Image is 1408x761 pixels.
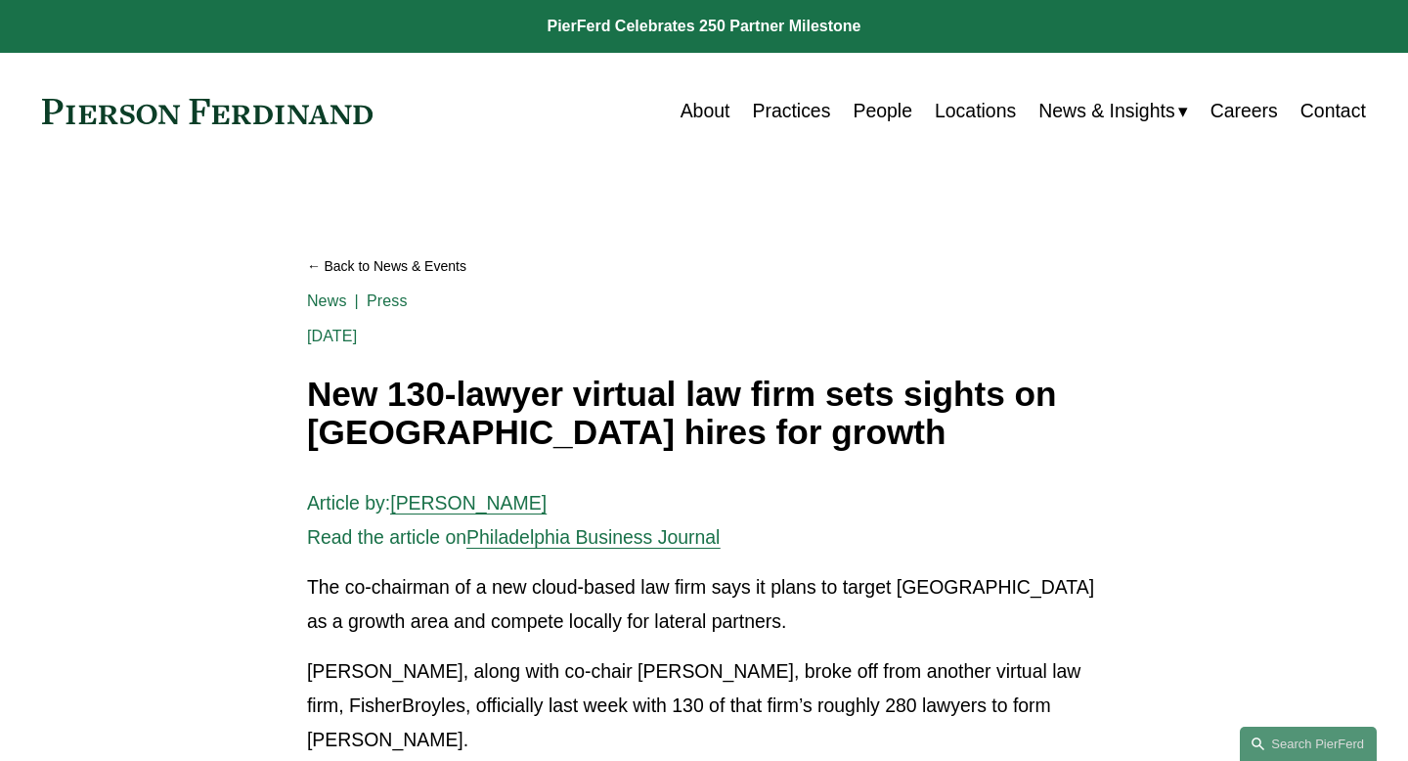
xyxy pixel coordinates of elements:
a: folder dropdown [1038,92,1187,130]
a: Back to News & Events [307,249,1101,284]
a: Search this site [1240,727,1377,761]
a: Contact [1300,92,1366,130]
p: The co-chairman of a new cloud-based law firm says it plans to target [GEOGRAPHIC_DATA] as a grow... [307,570,1101,639]
h1: New 130-lawyer virtual law firm sets sights on [GEOGRAPHIC_DATA] hires for growth [307,376,1101,451]
a: People [853,92,912,130]
p: [PERSON_NAME], along with co-chair [PERSON_NAME], broke off from another virtual law firm, Fisher... [307,654,1101,757]
a: Careers [1210,92,1278,130]
a: [PERSON_NAME] [390,492,547,514]
span: Article by: [307,492,390,514]
span: Read the article on [307,526,466,548]
a: About [681,92,730,130]
a: Press [367,292,408,309]
span: News & Insights [1038,94,1174,128]
a: Philadelphia Business Journal [466,526,720,548]
span: [DATE] [307,328,357,344]
a: Practices [752,92,830,130]
a: News [307,292,347,309]
a: Locations [935,92,1016,130]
